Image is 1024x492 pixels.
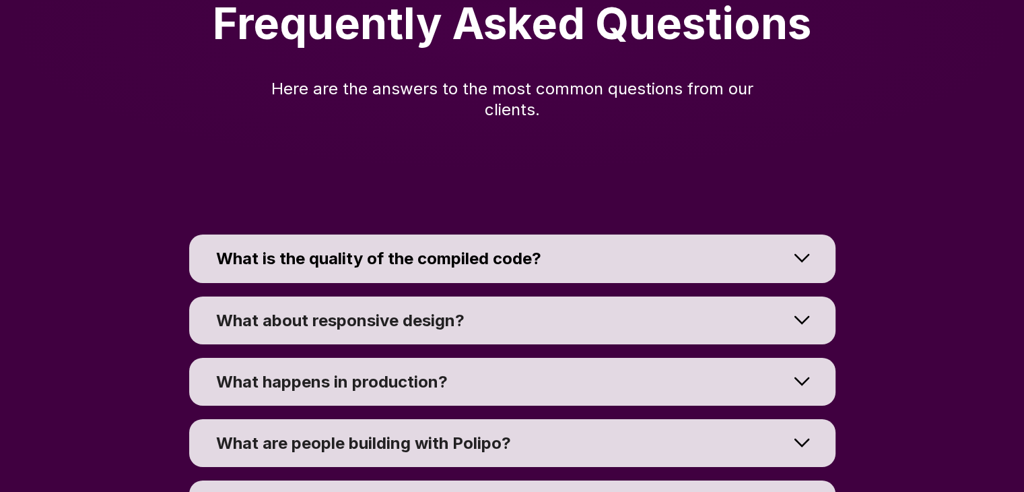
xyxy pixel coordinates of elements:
span: What are people building with Polipo? [216,433,511,453]
summary: What about responsive design? [189,297,835,344]
summary: What happens in production? [189,358,835,406]
span: What about responsive design? [216,311,465,330]
span: What is the quality of the compiled code? [216,249,541,268]
summary: What are people building with Polipo? [189,419,835,467]
span: What happens in production? [216,372,448,392]
span: Here are the answers to the most common questions from our clients. [271,79,758,119]
summary: What is the quality of the compiled code? [189,235,835,282]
